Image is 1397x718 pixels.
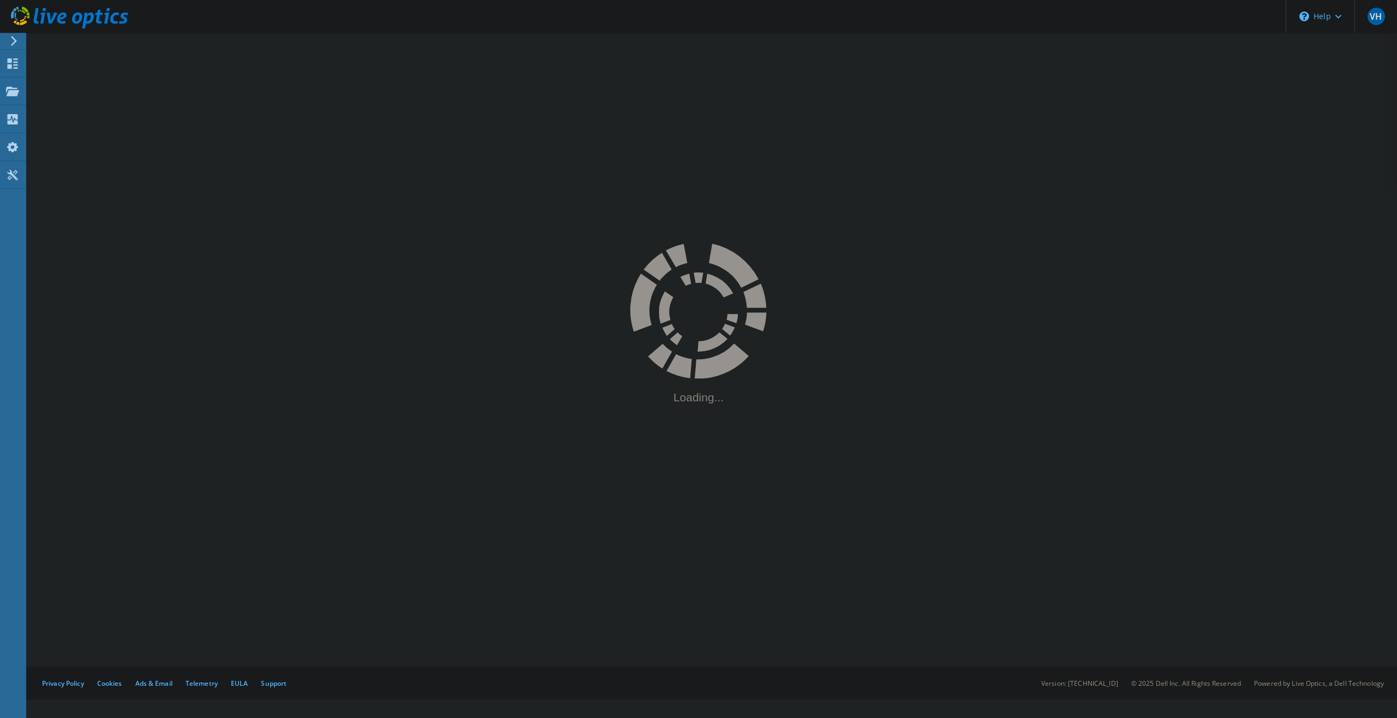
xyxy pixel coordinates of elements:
a: Support [261,679,286,688]
span: VH [1370,12,1382,21]
a: Telemetry [186,679,218,688]
svg: \n [1299,11,1309,21]
li: © 2025 Dell Inc. All Rights Reserved [1131,679,1241,688]
a: Cookies [97,679,122,688]
a: Privacy Policy [42,679,84,688]
a: Live Optics Dashboard [11,23,128,31]
li: Powered by Live Optics, a Dell Technology [1254,679,1384,688]
li: Version: [TECHNICAL_ID] [1041,679,1118,688]
div: Loading... [630,391,767,402]
a: Ads & Email [135,679,172,688]
a: EULA [231,679,248,688]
